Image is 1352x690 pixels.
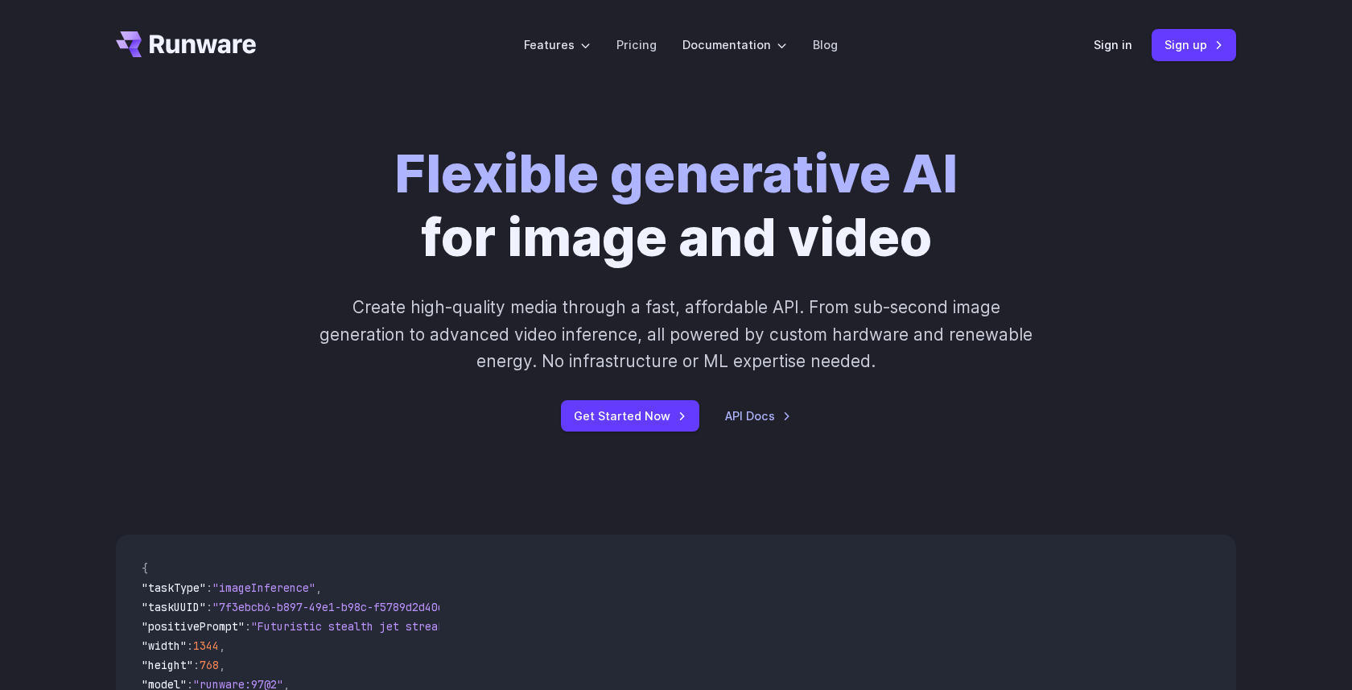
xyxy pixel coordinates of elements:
[142,619,245,634] span: "positivePrompt"
[725,407,791,425] a: API Docs
[245,619,251,634] span: :
[318,294,1035,374] p: Create high-quality media through a fast, affordable API. From sub-second image generation to adv...
[187,638,193,653] span: :
[394,142,958,268] h1: for image and video
[524,35,591,54] label: Features
[142,600,206,614] span: "taskUUID"
[682,35,787,54] label: Documentation
[212,600,457,614] span: "7f3ebcb6-b897-49e1-b98c-f5789d2d40d7"
[206,600,212,614] span: :
[315,581,322,595] span: ,
[142,638,187,653] span: "width"
[212,581,315,595] span: "imageInference"
[251,619,837,634] span: "Futuristic stealth jet streaking through a neon-lit cityscape with glowing purple exhaust"
[206,581,212,595] span: :
[616,35,657,54] a: Pricing
[219,638,225,653] span: ,
[193,658,200,672] span: :
[1094,35,1132,54] a: Sign in
[1152,29,1236,60] a: Sign up
[142,658,193,672] span: "height"
[142,561,148,576] span: {
[193,638,219,653] span: 1344
[561,400,699,432] a: Get Started Now
[394,141,958,205] strong: Flexible generative AI
[142,581,206,595] span: "taskType"
[219,658,225,672] span: ,
[116,31,256,57] a: Go to /
[813,35,838,54] a: Blog
[200,658,219,672] span: 768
